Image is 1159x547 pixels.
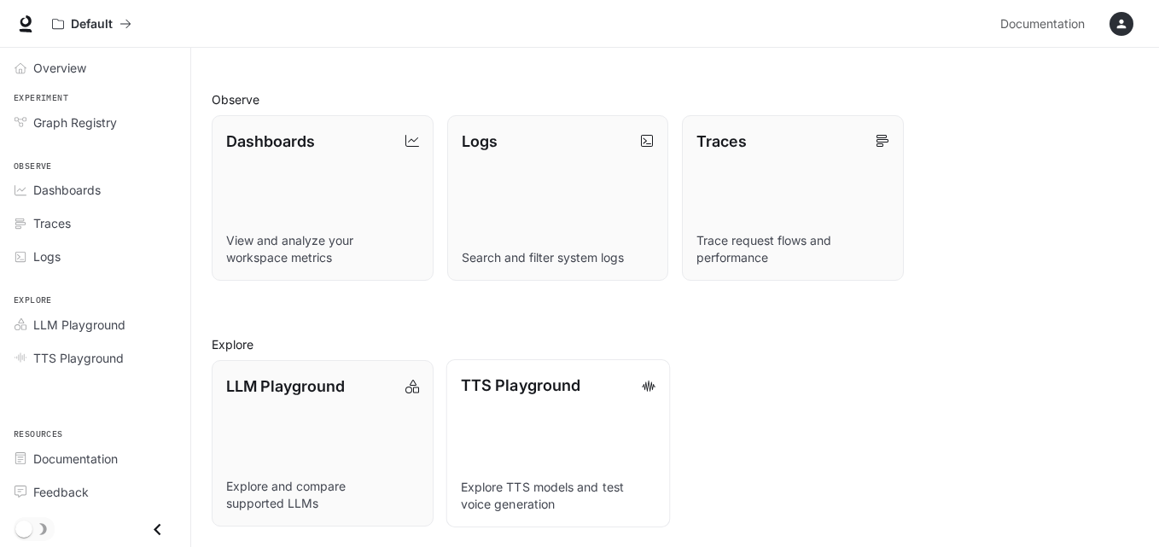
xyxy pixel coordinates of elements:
[33,450,118,468] span: Documentation
[7,477,183,507] a: Feedback
[7,241,183,271] a: Logs
[447,115,669,282] a: LogsSearch and filter system logs
[212,335,1139,353] h2: Explore
[33,113,117,131] span: Graph Registry
[212,360,434,527] a: LLM PlaygroundExplore and compare supported LLMs
[7,208,183,238] a: Traces
[462,249,655,266] p: Search and filter system logs
[226,232,419,266] p: View and analyze your workspace metrics
[462,130,498,153] p: Logs
[460,374,579,397] p: TTS Playground
[993,7,1098,41] a: Documentation
[212,90,1139,108] h2: Observe
[44,7,139,41] button: All workspaces
[7,175,183,205] a: Dashboards
[7,310,183,340] a: LLM Playground
[226,375,345,398] p: LLM Playground
[7,444,183,474] a: Documentation
[446,359,669,527] a: TTS PlaygroundExplore TTS models and test voice generation
[33,181,101,199] span: Dashboards
[33,349,124,367] span: TTS Playground
[7,108,183,137] a: Graph Registry
[460,478,655,512] p: Explore TTS models and test voice generation
[33,316,125,334] span: LLM Playground
[7,53,183,83] a: Overview
[1000,14,1085,35] span: Documentation
[138,512,177,547] button: Close drawer
[33,59,86,77] span: Overview
[226,478,419,512] p: Explore and compare supported LLMs
[33,214,71,232] span: Traces
[15,519,32,538] span: Dark mode toggle
[212,115,434,282] a: DashboardsView and analyze your workspace metrics
[226,130,315,153] p: Dashboards
[71,17,113,32] p: Default
[7,343,183,373] a: TTS Playground
[696,130,747,153] p: Traces
[33,247,61,265] span: Logs
[682,115,904,282] a: TracesTrace request flows and performance
[696,232,889,266] p: Trace request flows and performance
[33,483,89,501] span: Feedback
